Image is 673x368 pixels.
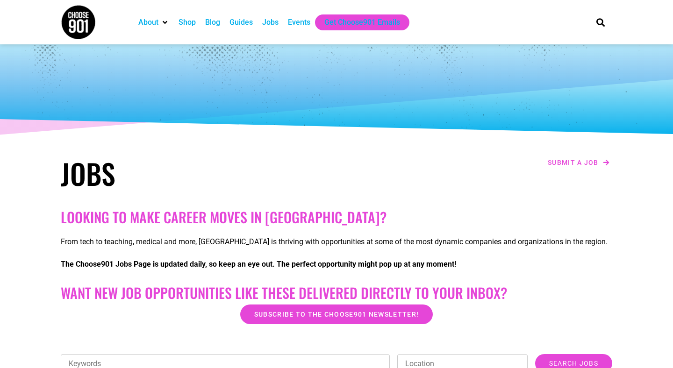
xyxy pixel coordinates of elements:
a: Blog [205,17,220,28]
div: Search [593,14,609,30]
a: Submit a job [545,156,612,169]
a: Get Choose901 Emails [324,17,400,28]
nav: Main nav [134,14,580,30]
a: Guides [229,17,253,28]
h2: Looking to make career moves in [GEOGRAPHIC_DATA]? [61,209,612,226]
a: Shop [179,17,196,28]
span: Subscribe to the Choose901 newsletter! [254,311,419,318]
h2: Want New Job Opportunities like these Delivered Directly to your Inbox? [61,284,612,301]
p: From tech to teaching, medical and more, [GEOGRAPHIC_DATA] is thriving with opportunities at some... [61,236,612,248]
strong: The Choose901 Jobs Page is updated daily, so keep an eye out. The perfect opportunity might pop u... [61,260,456,269]
a: About [138,17,158,28]
h1: Jobs [61,156,332,190]
a: Subscribe to the Choose901 newsletter! [240,304,433,324]
div: About [134,14,174,30]
span: Submit a job [548,159,599,166]
a: Events [288,17,310,28]
a: Jobs [262,17,279,28]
